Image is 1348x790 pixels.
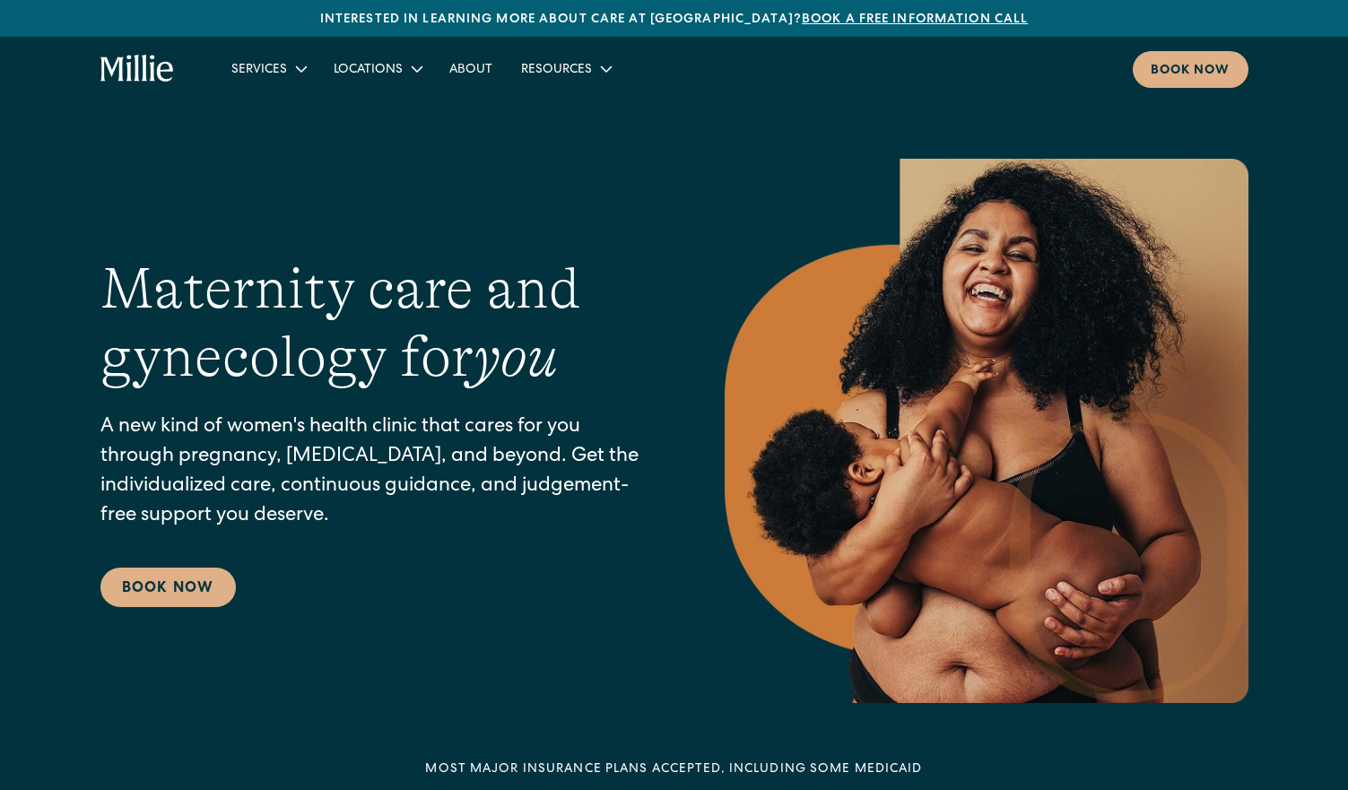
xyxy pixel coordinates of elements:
div: Services [231,61,287,80]
a: About [435,54,507,83]
div: Resources [507,54,624,83]
a: home [100,55,175,83]
h1: Maternity care and gynecology for [100,255,653,393]
div: Resources [521,61,592,80]
a: Book Now [100,568,236,607]
a: Book a free information call [802,13,1028,26]
em: you [474,325,558,389]
div: Locations [319,54,435,83]
a: Book now [1133,51,1248,88]
div: MOST MAJOR INSURANCE PLANS ACCEPTED, INCLUDING some MEDICAID [425,760,922,779]
img: Smiling mother with her baby in arms, celebrating body positivity and the nurturing bond of postp... [725,159,1248,703]
div: Book now [1151,62,1231,81]
p: A new kind of women's health clinic that cares for you through pregnancy, [MEDICAL_DATA], and bey... [100,413,653,532]
div: Services [217,54,319,83]
div: Locations [334,61,403,80]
